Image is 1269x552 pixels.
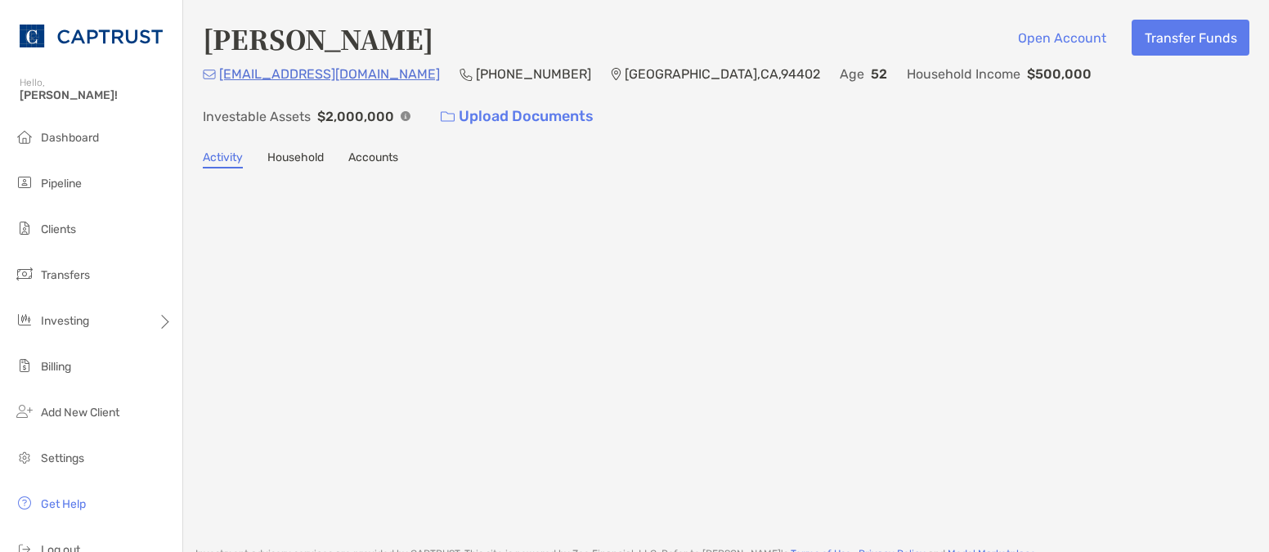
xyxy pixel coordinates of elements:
p: Investable Assets [203,106,311,127]
img: billing icon [15,356,34,375]
img: dashboard icon [15,127,34,146]
img: Info Icon [401,111,410,121]
img: transfers icon [15,264,34,284]
span: Pipeline [41,177,82,191]
span: Get Help [41,497,86,511]
span: Transfers [41,268,90,282]
span: Investing [41,314,89,328]
img: button icon [441,111,455,123]
p: $500,000 [1027,64,1092,84]
img: settings icon [15,447,34,467]
span: Add New Client [41,406,119,420]
a: Activity [203,150,243,168]
img: Email Icon [203,70,216,79]
img: add_new_client icon [15,402,34,421]
img: clients icon [15,218,34,238]
h4: [PERSON_NAME] [203,20,433,57]
p: Age [840,64,864,84]
img: pipeline icon [15,173,34,192]
span: Clients [41,222,76,236]
button: Transfer Funds [1132,20,1249,56]
img: Location Icon [611,68,621,81]
p: [PHONE_NUMBER] [476,64,591,84]
span: Dashboard [41,131,99,145]
span: Settings [41,451,84,465]
a: Upload Documents [430,99,604,134]
p: [GEOGRAPHIC_DATA] , CA , 94402 [625,64,820,84]
img: get-help icon [15,493,34,513]
a: Household [267,150,324,168]
img: CAPTRUST Logo [20,7,163,65]
span: Billing [41,360,71,374]
img: investing icon [15,310,34,330]
img: Phone Icon [460,68,473,81]
p: [EMAIL_ADDRESS][DOMAIN_NAME] [219,64,440,84]
span: [PERSON_NAME]! [20,88,173,102]
p: 52 [871,64,887,84]
button: Open Account [1005,20,1119,56]
p: $2,000,000 [317,106,394,127]
p: Household Income [907,64,1020,84]
a: Accounts [348,150,398,168]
